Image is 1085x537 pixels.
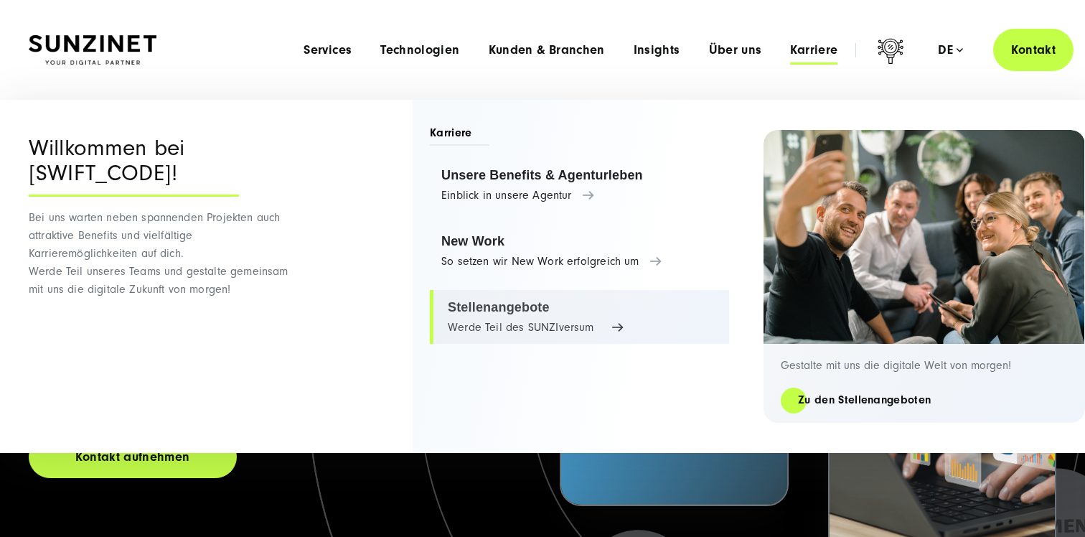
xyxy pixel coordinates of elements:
[380,43,459,57] a: Technologien
[430,290,729,345] a: Stellenangebote Werde Teil des SUNZIversum
[634,43,680,57] a: Insights
[29,35,156,65] img: SUNZINET Full Service Digital Agentur
[781,392,948,408] a: Zu den Stellenangeboten
[29,136,239,197] div: Willkommen bei [SWIFT_CODE]!
[938,43,963,57] div: de
[993,29,1074,71] a: Kontakt
[489,43,605,57] a: Kunden & Branchen
[709,43,762,57] a: Über uns
[304,43,352,57] a: Services
[764,130,1085,344] img: Digitalagentur und Internetagentur SUNZINET: 2 Frauen 3 Männer, die ein Selfie machen bei
[430,158,729,213] a: Unsere Benefits & Agenturleben Einblick in unsere Agentur
[790,43,837,57] a: Karriere
[29,209,298,299] p: Bei uns warten neben spannenden Projekten auch attraktive Benefits und vielfältige Karrieremöglic...
[430,224,729,279] a: New Work So setzen wir New Work erfolgreich um
[781,358,1068,373] p: Gestalte mit uns die digitale Welt von morgen!
[430,125,489,146] span: Karriere
[29,436,237,478] a: Kontakt aufnehmen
